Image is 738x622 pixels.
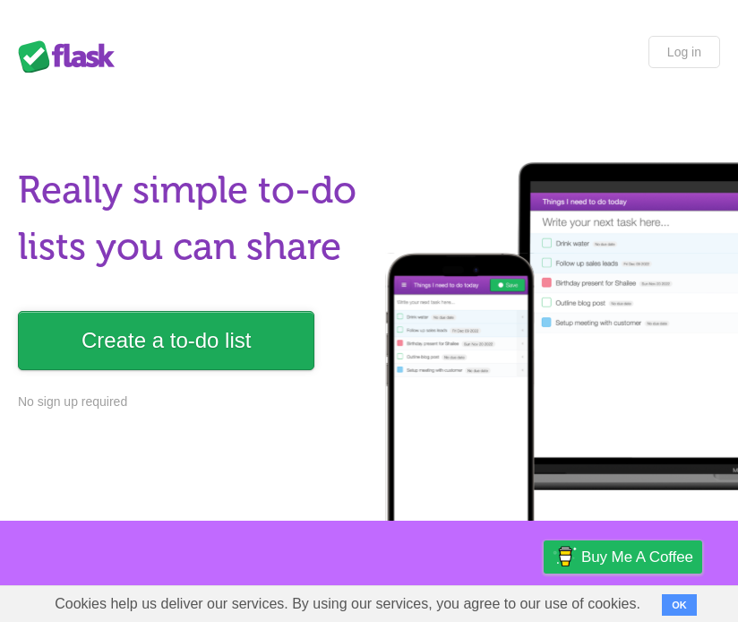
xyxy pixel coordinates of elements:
p: No sign up required [18,393,362,411]
div: Flask Lists [18,40,125,73]
a: Create a to-do list [18,311,314,370]
span: Cookies help us deliver our services. By using our services, you agree to our use of cookies. [37,586,658,622]
a: Buy me a coffee [544,540,702,574]
span: Buy me a coffee [581,541,693,573]
h1: Really simple to-do lists you can share [18,162,362,275]
a: Log in [648,36,720,68]
button: OK [662,594,697,616]
img: Buy me a coffee [553,541,577,572]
